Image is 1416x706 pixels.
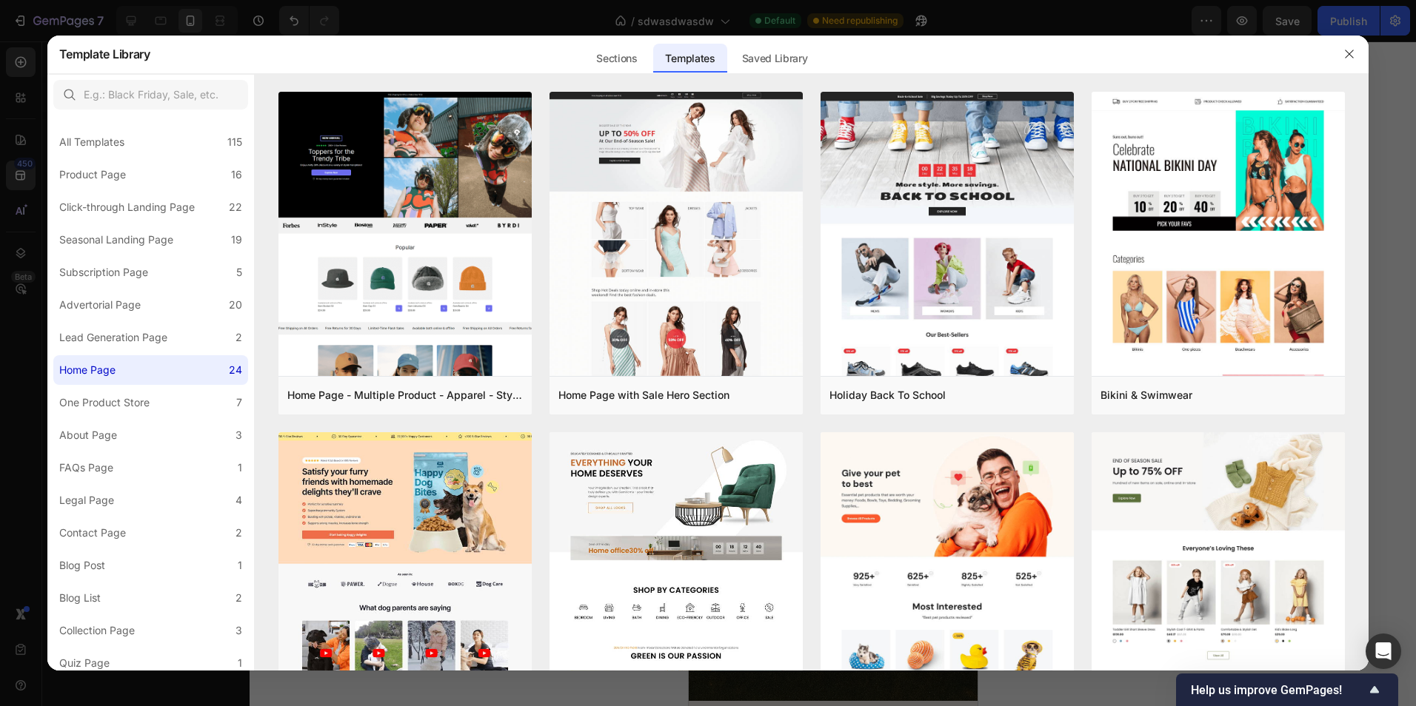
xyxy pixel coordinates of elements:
div: Get deal now [113,514,193,529]
div: 24 [229,361,242,379]
div: Legal Page [59,491,114,509]
div: 115 [227,133,242,151]
div: 3 [236,426,242,444]
div: 15 [124,546,152,573]
div: Saved Library [730,44,820,73]
div: Home Page - Multiple Product - Apparel - Style 4 [287,386,523,404]
div: Bikini & Swimwear [1101,386,1192,404]
div: $39.99 [79,442,144,471]
button: Show survey - Help us improve GemPages! [1191,681,1383,699]
div: Home Page with Sale Hero Section [558,386,729,404]
div: Product Page [59,166,126,184]
div: Open Intercom Messenger [1366,633,1401,669]
div: 1 [238,654,242,672]
p: Hours [124,573,152,588]
div: $59.99 [147,442,210,471]
div: One Product Store [59,394,150,411]
div: All Templates [59,133,124,151]
div: 2 [236,524,242,542]
div: FAQs Page [59,459,113,477]
p: Minutes [187,573,226,588]
div: 00 [64,546,88,573]
div: Advertorial Page [59,296,141,314]
h2: Template Library [59,35,150,73]
div: About Page [59,426,117,444]
h2: Grace at Every Corner [11,93,278,232]
div: 45 [187,546,226,573]
div: 1 [238,459,242,477]
div: Lead Generation Page [59,329,167,346]
div: Contact Page [59,524,126,542]
div: 1 [238,557,242,574]
div: 2 [236,589,242,607]
div: Home Page [59,361,116,379]
div: Sections [584,44,649,73]
div: 3 [236,622,242,639]
p: Handcrafted 3 ft and 6 ft Wooden Crosses for Your Outdoor Spaces [13,377,276,434]
div: Blog List [59,589,101,607]
div: 20 [229,296,242,314]
div: Collection Page [59,622,135,639]
div: Blog Post [59,557,105,574]
div: Seasonal Landing Page [59,231,173,249]
p: Days [64,573,88,588]
div: 7 [236,394,242,411]
div: 2 [236,329,242,346]
div: 5 [236,263,242,281]
div: 22 [229,198,242,216]
div: 4 [236,491,242,509]
div: Templates [653,44,727,73]
div: 12 [124,588,166,615]
div: 16 [231,166,242,184]
div: Subscription Page [59,263,148,281]
div: 19 [231,231,242,249]
div: Quiz Page [59,654,110,672]
input: E.g.: Black Friday, Sale, etc. [53,80,248,110]
div: Holiday Back To School [829,386,946,404]
span: Help us improve GemPages! [1191,683,1366,697]
span: iPhone 13 Pro ( 390 px) [79,7,175,22]
p: Seconds [124,615,166,631]
button: Get deal now [73,504,216,539]
div: Click-through Landing Page [59,198,195,216]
